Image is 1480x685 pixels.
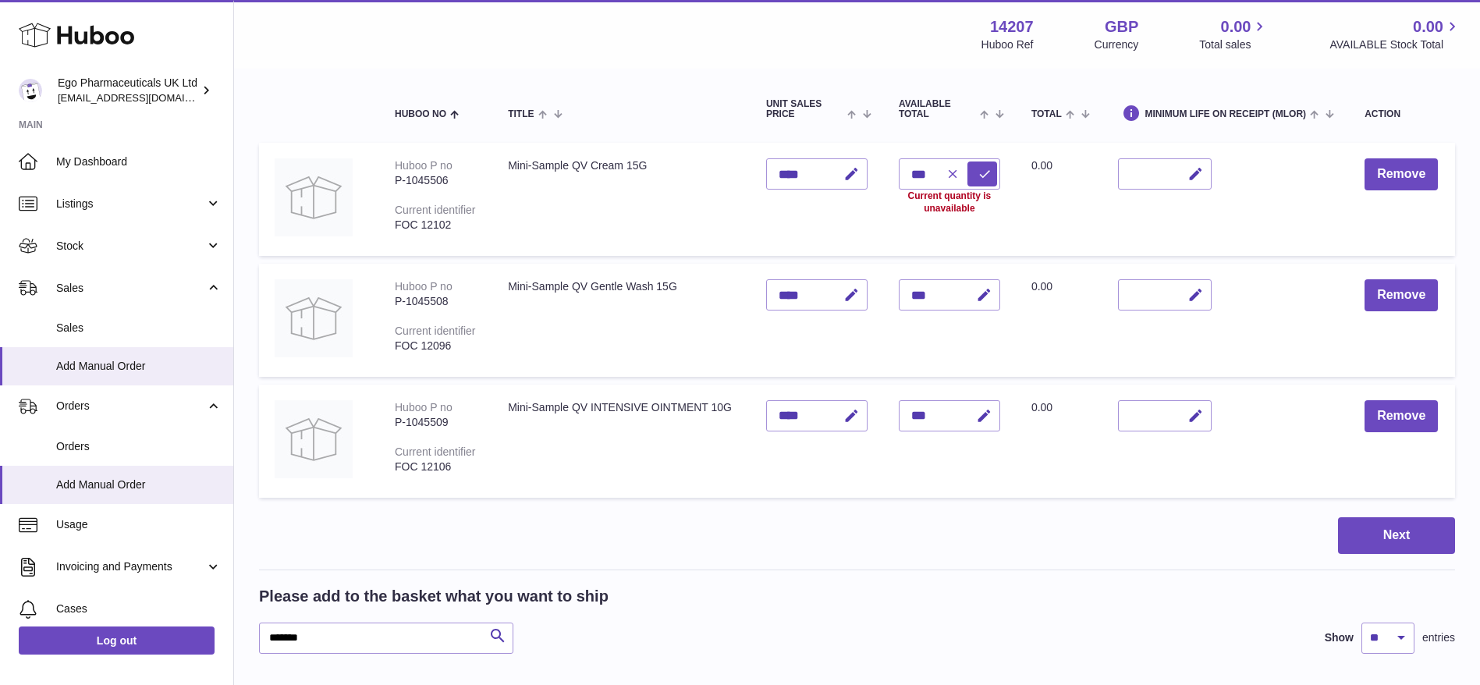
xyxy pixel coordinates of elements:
[395,445,476,458] div: Current identifier
[395,339,477,353] div: FOC 12096
[1325,630,1354,645] label: Show
[56,399,205,413] span: Orders
[1199,16,1269,52] a: 0.00 Total sales
[275,279,353,357] img: Mini-Sample QV Gentle Wash 15G
[492,143,751,256] td: Mini-Sample QV Cream 15G
[899,99,976,119] span: AVAILABLE Total
[395,280,453,293] div: Huboo P no
[19,79,42,102] img: internalAdmin-14207@internal.huboo.com
[275,400,353,478] img: Mini-Sample QV INTENSIVE OINTMENT 10G
[395,173,477,188] div: P-1045506
[1413,16,1443,37] span: 0.00
[1031,159,1052,172] span: 0.00
[508,109,534,119] span: Title
[395,218,477,232] div: FOC 12102
[766,99,843,119] span: Unit Sales Price
[395,204,476,216] div: Current identifier
[395,460,477,474] div: FOC 12106
[981,37,1034,52] div: Huboo Ref
[259,586,609,607] h2: Please add to the basket what you want to ship
[56,359,222,374] span: Add Manual Order
[275,158,353,236] img: Mini-Sample QV Cream 15G
[56,602,222,616] span: Cases
[19,626,215,655] a: Log out
[1031,401,1052,413] span: 0.00
[1338,517,1455,554] button: Next
[492,385,751,498] td: Mini-Sample QV INTENSIVE OINTMENT 10G
[56,517,222,532] span: Usage
[492,264,751,377] td: Mini-Sample QV Gentle Wash 15G
[1365,109,1439,119] div: Action
[395,325,476,337] div: Current identifier
[1422,630,1455,645] span: entries
[395,294,477,309] div: P-1045508
[58,91,229,104] span: [EMAIL_ADDRESS][DOMAIN_NAME]
[56,477,222,492] span: Add Manual Order
[56,154,222,169] span: My Dashboard
[1221,16,1251,37] span: 0.00
[1365,279,1438,311] button: Remove
[1329,16,1461,52] a: 0.00 AVAILABLE Stock Total
[899,190,1000,215] div: Current quantity is unavailable
[58,76,198,105] div: Ego Pharmaceuticals UK Ltd
[1145,109,1306,119] span: Minimum Life On Receipt (MLOR)
[395,109,446,119] span: Huboo no
[395,415,477,430] div: P-1045509
[1105,16,1138,37] strong: GBP
[56,281,205,296] span: Sales
[56,439,222,454] span: Orders
[56,321,222,335] span: Sales
[1365,400,1438,432] button: Remove
[1365,158,1438,190] button: Remove
[1199,37,1269,52] span: Total sales
[1095,37,1139,52] div: Currency
[56,559,205,574] span: Invoicing and Payments
[56,239,205,254] span: Stock
[56,197,205,211] span: Listings
[1031,280,1052,293] span: 0.00
[1031,109,1062,119] span: Total
[990,16,1034,37] strong: 14207
[395,401,453,413] div: Huboo P no
[395,159,453,172] div: Huboo P no
[1329,37,1461,52] span: AVAILABLE Stock Total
